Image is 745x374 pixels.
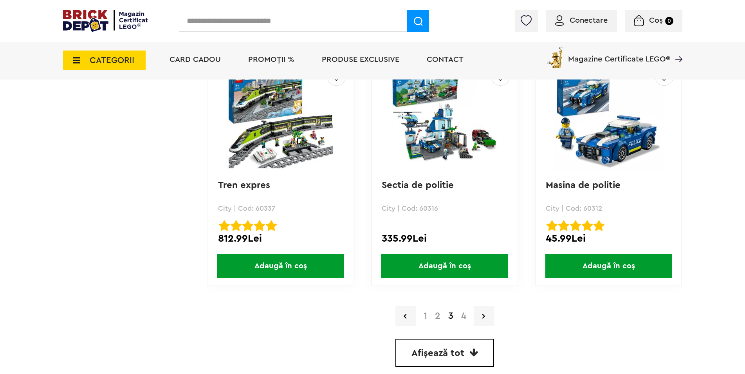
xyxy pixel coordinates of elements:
[570,220,581,231] img: Evaluare cu stele
[382,205,507,212] p: City | Cod: 60316
[427,56,464,63] a: Contact
[649,16,663,24] span: Coș
[395,339,494,367] a: Afișează tot
[372,254,517,278] a: Adaugă în coș
[242,220,253,231] img: Evaluare cu stele
[218,205,344,212] p: City | Cod: 60337
[219,220,230,231] img: Evaluare cu stele
[248,56,294,63] a: PROMOȚII %
[670,45,682,53] a: Magazine Certificate LEGO®
[420,311,431,321] a: 1
[547,220,557,231] img: Evaluare cu stele
[231,220,242,231] img: Evaluare cu stele
[411,349,464,358] span: Afișează tot
[266,220,277,231] img: Evaluare cu stele
[431,311,444,321] a: 2
[322,56,399,63] a: Produse exclusive
[208,254,354,278] a: Adaugă în coș
[382,181,454,190] a: Sectia de politie
[254,220,265,231] img: Evaluare cu stele
[593,220,604,231] img: Evaluare cu stele
[382,233,507,244] div: 335.99Lei
[90,56,134,65] span: CATEGORII
[226,61,336,171] img: Tren expres
[170,56,221,63] a: Card Cadou
[546,181,621,190] a: Masina de politie
[554,61,664,171] img: Masina de politie
[218,181,270,190] a: Tren expres
[390,61,500,171] img: Sectia de politie
[381,254,508,278] span: Adaugă în coș
[570,16,608,24] span: Conectare
[546,233,671,244] div: 45.99Lei
[457,311,470,321] a: 4
[568,45,670,63] span: Magazine Certificate LEGO®
[536,254,681,278] a: Adaugă în coș
[582,220,593,231] img: Evaluare cu stele
[545,254,672,278] span: Adaugă în coș
[665,17,673,25] small: 0
[546,205,671,212] p: City | Cod: 60312
[558,220,569,231] img: Evaluare cu stele
[395,306,416,326] a: Pagina precedenta
[474,306,494,326] a: Pagina urmatoare
[218,233,344,244] div: 812.99Lei
[217,254,344,278] span: Adaugă în coș
[444,311,457,321] strong: 3
[555,16,608,24] a: Conectare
